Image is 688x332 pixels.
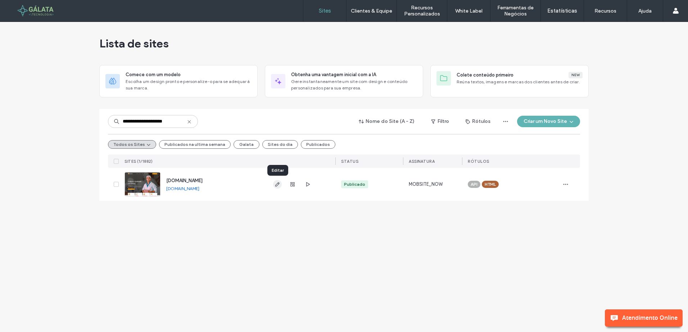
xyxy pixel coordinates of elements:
a: [DOMAIN_NAME] [166,186,199,191]
label: Ajuda [638,8,652,14]
label: Clientes & Equipe [351,8,392,14]
button: Sites do dia [262,140,298,149]
button: Rótulos [459,116,497,127]
span: Escolha um design pronto e personalize-o para se adequar à sua marca. [126,78,252,91]
label: Estatísticas [547,8,577,14]
span: Atendimento Online [622,309,683,322]
span: Reúna textos, imagens e marcas dos clientes antes de criar. [457,79,583,85]
div: Publicado [344,181,365,188]
span: Rótulos [468,159,489,164]
button: Filtro [424,116,456,127]
span: Assinatura [409,159,435,164]
label: Ferramentas de Negócios [490,5,540,17]
button: Galata [234,140,259,149]
div: Obtenha uma vantagem inicial com a IAGere instantaneamente um site com design e conteúdo personal... [265,65,423,97]
span: Lista de sites [99,36,169,51]
div: Colete conteúdo primeiroNewReúna textos, imagens e marcas dos clientes antes de criar. [430,65,589,97]
label: White Label [455,8,483,14]
a: [DOMAIN_NAME] [166,178,203,183]
span: STATUS [341,159,358,164]
button: Todos os Sites [108,140,156,149]
div: Editar [267,165,288,176]
span: MOBSITE_NOW [409,181,443,188]
span: Sites (1/1882) [125,159,153,164]
label: Sites [319,8,331,14]
div: Comece com um modeloEscolha um design pronto e personalize-o para se adequar à sua marca. [99,65,258,97]
label: Recursos [594,8,616,14]
label: Recursos Personalizados [397,5,447,17]
span: Ajuda [16,5,34,11]
span: HTML [485,181,496,188]
span: Obtenha uma vantagem inicial com a IA [291,71,376,78]
span: Comece com um modelo [126,71,181,78]
button: Publicados na ultima semana [159,140,231,149]
span: Colete conteúdo primeiro [457,72,513,79]
button: Publicados [301,140,335,149]
span: Gere instantaneamente um site com design e conteúdo personalizados para sua empresa. [291,78,417,91]
span: API [471,181,477,188]
button: Criar um Novo Site [517,116,580,127]
button: Nome do Site (A - Z) [353,116,421,127]
div: New [569,72,583,78]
